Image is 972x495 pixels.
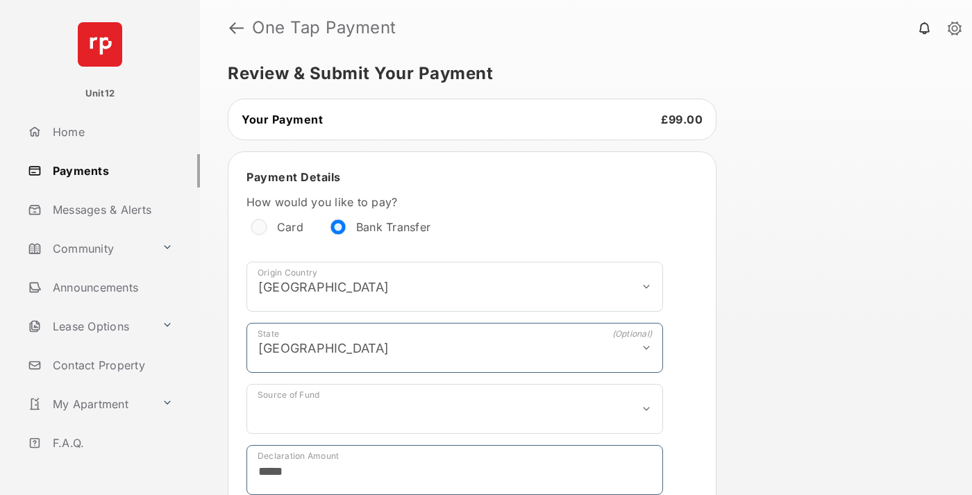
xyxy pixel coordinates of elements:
label: Bank Transfer [356,220,430,234]
label: How would you like to pay? [246,195,663,209]
a: Community [22,232,156,265]
strong: One Tap Payment [252,19,396,36]
p: Unit12 [85,87,115,101]
a: Payments [22,154,200,187]
img: svg+xml;base64,PHN2ZyB4bWxucz0iaHR0cDovL3d3dy53My5vcmcvMjAwMC9zdmciIHdpZHRoPSI2NCIgaGVpZ2h0PSI2NC... [78,22,122,67]
a: Announcements [22,271,200,304]
a: Home [22,115,200,149]
a: Contact Property [22,349,200,382]
a: My Apartment [22,387,156,421]
h5: Review & Submit Your Payment [228,65,933,82]
span: £99.00 [661,112,703,126]
span: Your Payment [242,112,323,126]
a: Messages & Alerts [22,193,200,226]
label: Card [277,220,303,234]
span: Payment Details [246,170,341,184]
a: Lease Options [22,310,156,343]
a: F.A.Q. [22,426,200,460]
